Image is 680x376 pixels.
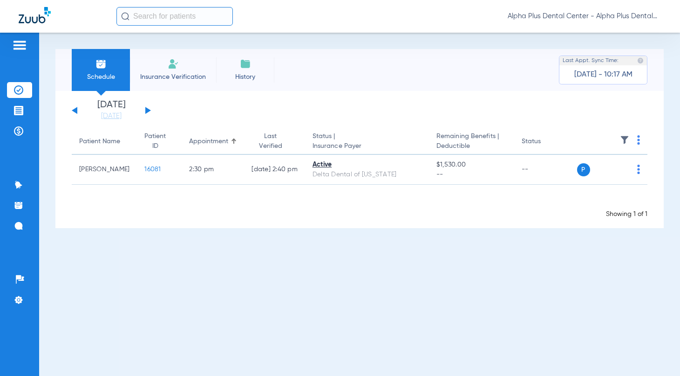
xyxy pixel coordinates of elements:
[83,111,139,121] a: [DATE]
[637,165,640,174] img: group-dot-blue.svg
[252,132,298,151] div: Last Verified
[189,137,237,146] div: Appointment
[620,135,629,145] img: filter.svg
[240,58,251,70] img: History
[168,58,179,70] img: Manual Insurance Verification
[305,129,429,155] th: Status |
[429,129,514,155] th: Remaining Benefits |
[144,132,174,151] div: Patient ID
[637,135,640,145] img: group-dot-blue.svg
[508,12,661,21] span: Alpha Plus Dental Center - Alpha Plus Dental
[223,72,267,82] span: History
[313,160,422,170] div: Active
[563,56,619,65] span: Last Appt. Sync Time:
[144,166,161,173] span: 16081
[244,155,305,185] td: [DATE] 2:40 PM
[574,70,632,79] span: [DATE] - 10:17 AM
[12,40,27,51] img: hamburger-icon
[436,160,507,170] span: $1,530.00
[79,72,123,82] span: Schedule
[182,155,244,185] td: 2:30 PM
[137,72,209,82] span: Insurance Verification
[72,155,137,185] td: [PERSON_NAME]
[19,7,51,23] img: Zuub Logo
[252,132,289,151] div: Last Verified
[144,132,166,151] div: Patient ID
[637,57,644,64] img: last sync help info
[514,155,577,185] td: --
[313,141,422,151] span: Insurance Payer
[436,170,507,180] span: --
[121,12,129,21] img: Search Icon
[83,100,139,121] li: [DATE]
[313,170,422,180] div: Delta Dental of [US_STATE]
[436,141,507,151] span: Deductible
[79,137,120,146] div: Patient Name
[606,211,647,217] span: Showing 1 of 1
[79,137,129,146] div: Patient Name
[116,7,233,26] input: Search for patients
[577,163,590,176] span: P
[189,137,228,146] div: Appointment
[95,58,107,70] img: Schedule
[514,129,577,155] th: Status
